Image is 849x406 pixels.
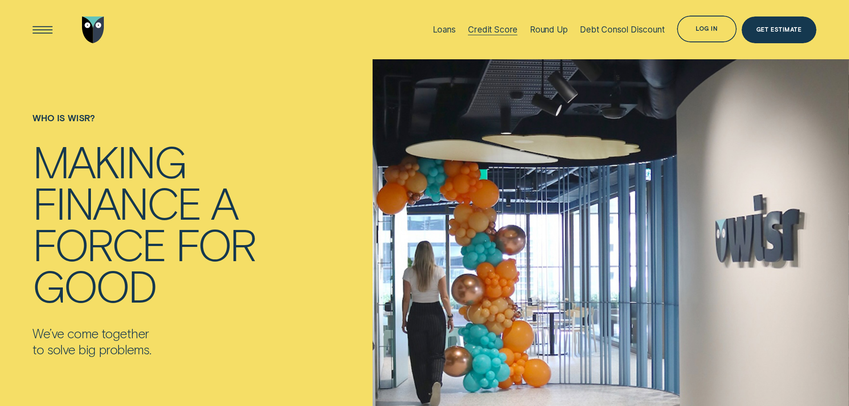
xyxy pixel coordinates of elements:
div: force [33,223,165,264]
div: finance [33,181,201,223]
div: Round Up [530,25,568,35]
div: a [211,181,238,223]
p: We’ve come together to solve big problems. [33,325,255,357]
button: Open Menu [29,16,56,43]
img: Wisr [82,16,104,43]
h4: Making finance a force for good [33,140,255,306]
h1: Who is Wisr? [33,113,255,140]
button: Log in [677,16,736,42]
div: good [33,264,156,306]
div: for [176,223,255,264]
a: Get Estimate [742,16,816,43]
div: Making [33,140,185,181]
div: Loans [433,25,456,35]
div: Credit Score [468,25,517,35]
div: Debt Consol Discount [580,25,664,35]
